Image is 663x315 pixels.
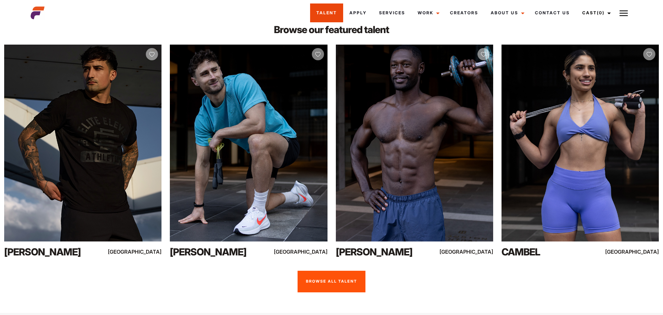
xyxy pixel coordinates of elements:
a: Contact Us [529,3,576,22]
a: Work [411,3,444,22]
div: [PERSON_NAME] [336,245,430,259]
a: Apply [343,3,373,22]
div: Cambel [502,245,596,259]
a: Cast(0) [576,3,615,22]
span: (0) [597,10,605,15]
div: [GEOGRAPHIC_DATA] [280,247,327,256]
a: Creators [444,3,484,22]
div: [GEOGRAPHIC_DATA] [446,247,493,256]
a: Services [373,3,411,22]
div: [GEOGRAPHIC_DATA] [115,247,162,256]
a: Browse All Talent [298,271,365,292]
div: [PERSON_NAME] [4,245,98,259]
h3: Browse our featured talent [135,23,528,36]
a: About Us [484,3,529,22]
div: [GEOGRAPHIC_DATA] [611,247,659,256]
img: cropped-aefm-brand-fav-22-square.png [31,6,45,20]
div: [PERSON_NAME] [170,245,264,259]
img: Burger icon [619,9,628,17]
a: Talent [310,3,343,22]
